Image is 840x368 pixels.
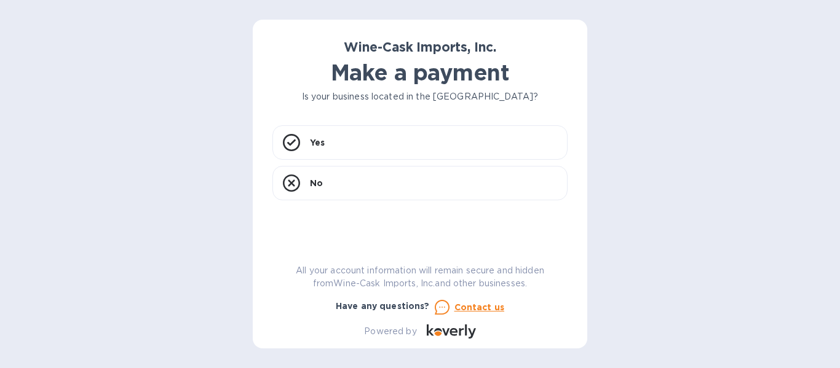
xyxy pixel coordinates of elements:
[344,39,496,55] b: Wine-Cask Imports, Inc.
[454,302,505,312] u: Contact us
[364,325,416,338] p: Powered by
[310,136,325,149] p: Yes
[272,90,568,103] p: Is your business located in the [GEOGRAPHIC_DATA]?
[272,60,568,85] h1: Make a payment
[336,301,430,311] b: Have any questions?
[272,264,568,290] p: All your account information will remain secure and hidden from Wine-Cask Imports, Inc. and other...
[310,177,323,189] p: No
